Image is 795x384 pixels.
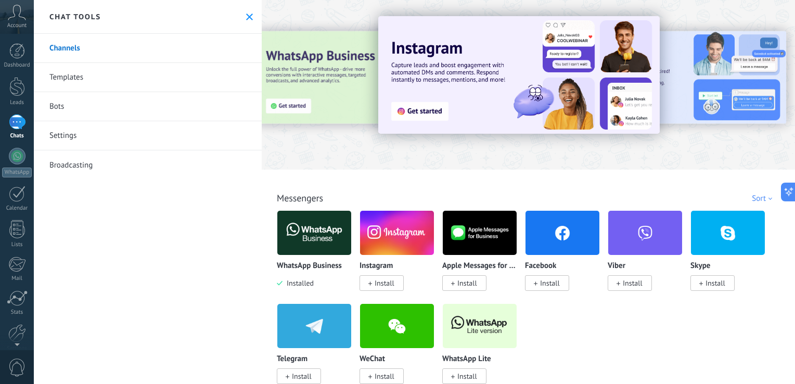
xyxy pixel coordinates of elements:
[292,372,312,381] span: Install
[457,278,477,288] span: Install
[277,301,351,351] img: telegram.png
[49,12,101,21] h2: Chat tools
[34,34,262,63] a: Channels
[277,210,360,303] div: WhatsApp Business
[623,278,643,288] span: Install
[2,241,32,248] div: Lists
[525,262,556,271] p: Facebook
[34,63,262,92] a: Templates
[255,31,477,124] img: Slide 3
[360,262,393,271] p: Instagram
[375,278,394,288] span: Install
[2,133,32,139] div: Chats
[752,194,776,203] div: Sort
[690,210,773,303] div: Skype
[608,210,690,303] div: Viber
[375,372,394,381] span: Install
[442,262,517,271] p: Apple Messages for Business
[277,208,351,258] img: logo_main.png
[443,208,517,258] img: logo_main.png
[34,121,262,150] a: Settings
[540,278,560,288] span: Install
[7,22,27,29] span: Account
[457,372,477,381] span: Install
[565,31,786,124] img: Slide 2
[690,262,710,271] p: Skype
[443,301,517,351] img: logo_main.png
[2,205,32,212] div: Calendar
[378,16,660,134] img: Slide 1
[608,262,625,271] p: Viber
[2,275,32,282] div: Mail
[2,309,32,316] div: Stats
[2,168,32,177] div: WhatsApp
[525,210,608,303] div: Facebook
[360,208,434,258] img: instagram.png
[360,355,385,364] p: WeChat
[277,262,342,271] p: WhatsApp Business
[277,355,307,364] p: Telegram
[34,150,262,180] a: Broadcasting
[360,210,442,303] div: Instagram
[2,99,32,106] div: Leads
[608,208,682,258] img: viber.png
[442,210,525,303] div: Apple Messages for Business
[691,208,765,258] img: skype.png
[442,355,491,364] p: WhatsApp Lite
[706,278,725,288] span: Install
[360,301,434,351] img: wechat.png
[34,92,262,121] a: Bots
[2,62,32,69] div: Dashboard
[283,278,314,288] span: Installed
[525,208,599,258] img: facebook.png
